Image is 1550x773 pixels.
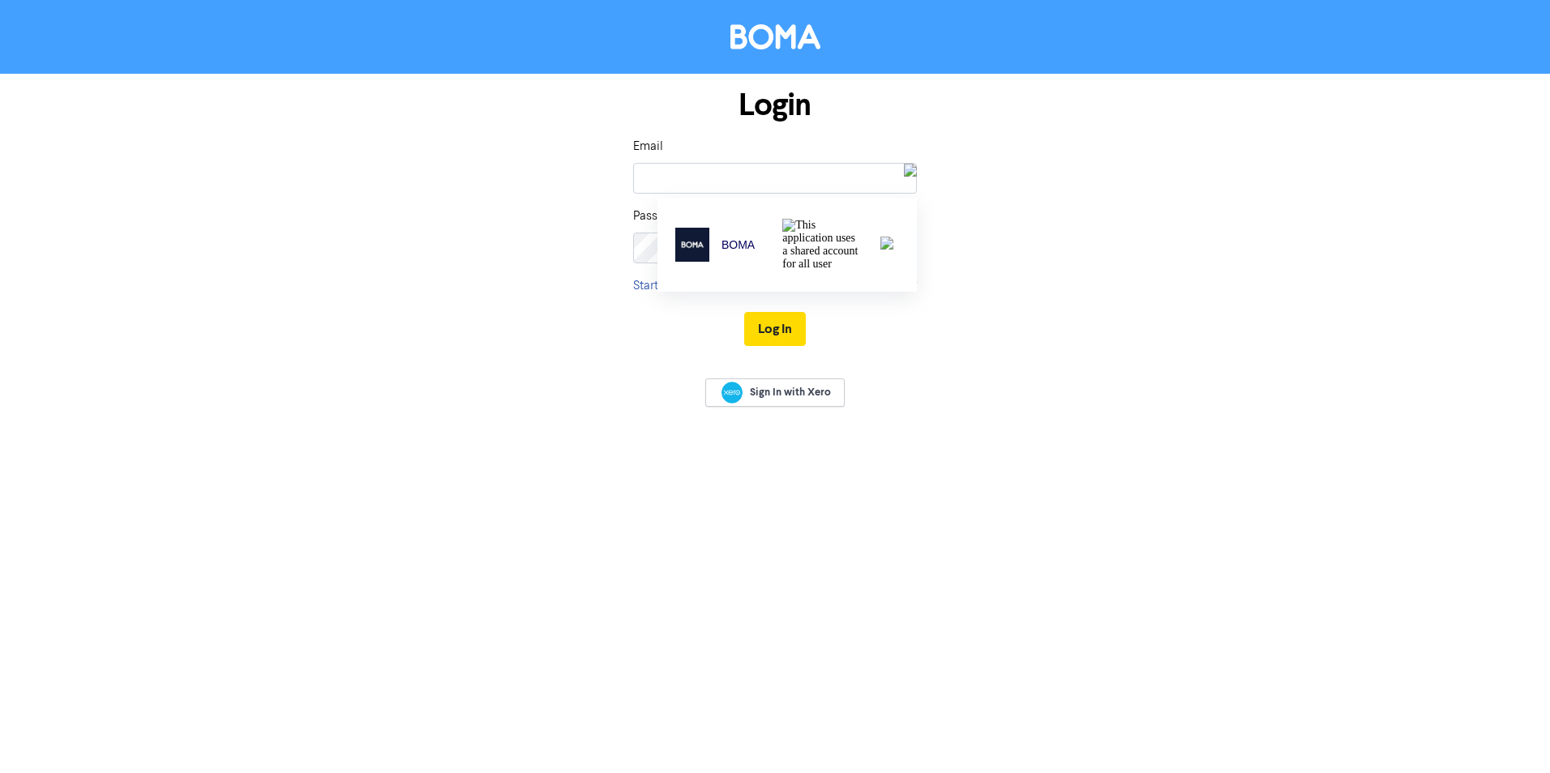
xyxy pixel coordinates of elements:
[633,137,663,156] label: Email
[633,87,917,124] h1: Login
[633,207,686,226] label: Password
[633,276,713,296] a: Start Free Trial
[750,385,831,399] span: Sign In with Xero
[730,24,820,49] img: BOMA Logo
[721,382,743,404] img: Xero logo
[744,312,806,346] button: Log In
[705,378,845,407] a: Sign In with Xero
